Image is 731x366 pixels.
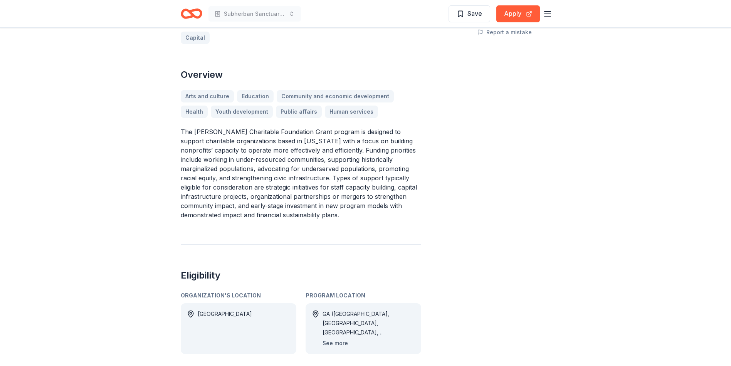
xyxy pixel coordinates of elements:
span: Save [467,8,482,18]
button: Save [449,5,490,22]
button: Apply [496,5,540,22]
div: GA ([GEOGRAPHIC_DATA], [GEOGRAPHIC_DATA], [GEOGRAPHIC_DATA], [GEOGRAPHIC_DATA], [GEOGRAPHIC_DATA]... [323,309,415,337]
button: Subherban Sanctuary Sustenance [208,6,301,22]
h2: Eligibility [181,269,421,282]
a: Home [181,5,202,23]
div: Organization's Location [181,291,296,300]
div: Program Location [306,291,421,300]
p: The [PERSON_NAME] Charitable Foundation Grant program is designed to support charitable organizat... [181,127,421,220]
button: See more [323,339,348,348]
a: Capital [181,32,210,44]
h2: Overview [181,69,421,81]
div: [GEOGRAPHIC_DATA] [198,309,252,348]
button: Report a mistake [477,28,532,37]
span: Subherban Sanctuary Sustenance [224,9,286,18]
